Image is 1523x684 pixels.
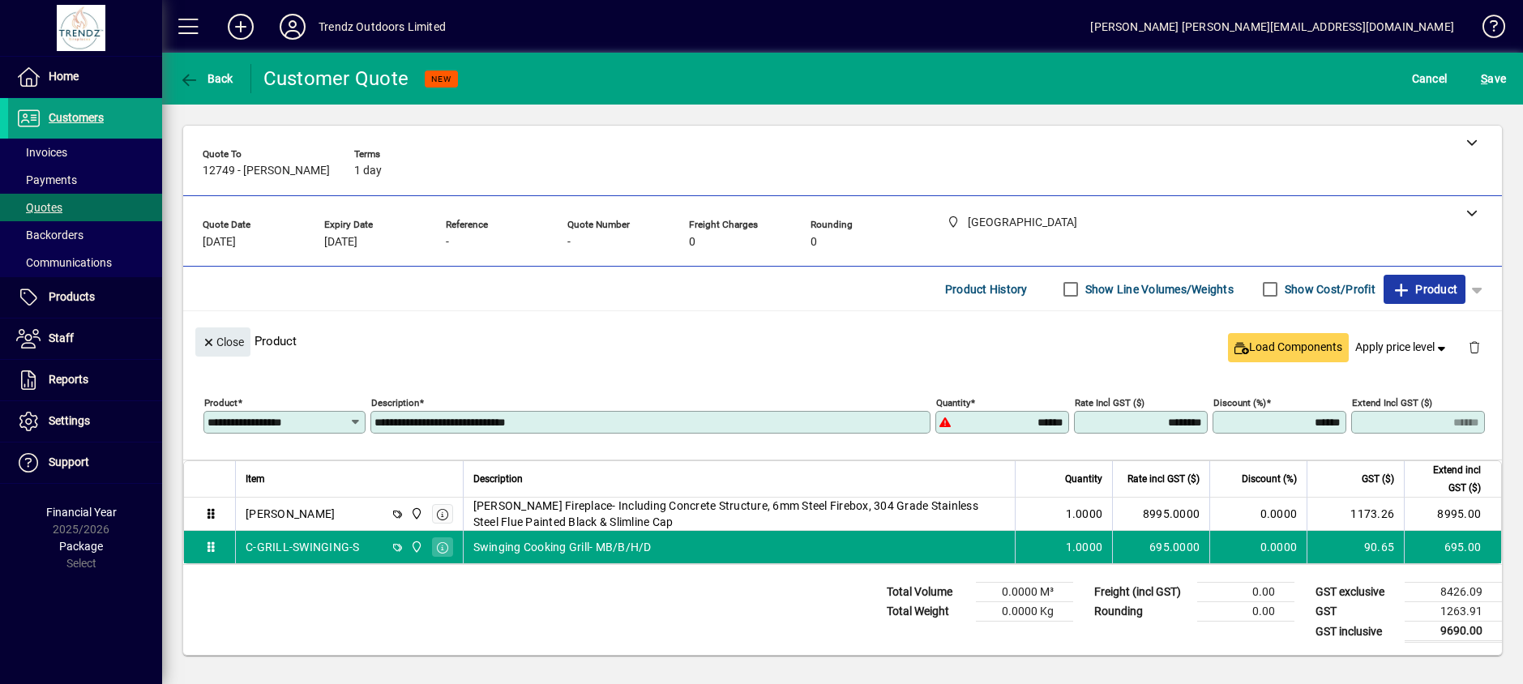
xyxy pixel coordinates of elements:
span: Staff [49,331,74,344]
a: Payments [8,166,162,194]
span: NEW [431,74,451,84]
td: 8426.09 [1405,583,1502,602]
span: Invoices [16,146,67,159]
button: Save [1477,64,1510,93]
mat-label: Rate incl GST ($) [1075,397,1144,408]
span: 1.0000 [1066,539,1103,555]
span: Financial Year [46,506,117,519]
span: [DATE] [324,236,357,249]
span: Quantity [1065,470,1102,488]
button: Back [175,64,237,93]
div: C-GRILL-SWINGING-S [246,539,360,555]
a: Home [8,57,162,97]
a: Staff [8,318,162,359]
td: 9690.00 [1405,622,1502,642]
app-page-header-button: Close [191,334,255,348]
button: Delete [1455,327,1494,366]
td: 0.00 [1197,583,1294,602]
a: Knowledge Base [1470,3,1503,56]
td: 0.00 [1197,602,1294,622]
span: Backorders [16,229,83,242]
td: GST [1307,602,1405,622]
td: GST exclusive [1307,583,1405,602]
span: Communications [16,256,112,269]
span: Customers [49,111,104,124]
span: Rate incl GST ($) [1127,470,1200,488]
a: Reports [8,360,162,400]
a: Invoices [8,139,162,166]
td: 90.65 [1307,531,1404,563]
a: Quotes [8,194,162,221]
td: 1173.26 [1307,498,1404,531]
td: Freight (incl GST) [1086,583,1197,602]
td: 0.0000 M³ [976,583,1073,602]
a: Products [8,277,162,318]
span: [PERSON_NAME] Fireplace- Including Concrete Structure, 6mm Steel Firebox, 304 Grade Stainless Ste... [473,498,1006,530]
span: Description [473,470,523,488]
span: Back [179,72,233,85]
span: [DATE] [203,236,236,249]
a: Communications [8,249,162,276]
div: 695.0000 [1123,539,1200,555]
td: Total Weight [879,602,976,622]
mat-label: Extend incl GST ($) [1352,397,1432,408]
a: Backorders [8,221,162,249]
td: 0.0000 [1209,531,1307,563]
button: Close [195,327,250,357]
span: Quotes [16,201,62,214]
span: ave [1481,66,1506,92]
span: Swinging Cooking Grill- MB/B/H/D [473,539,652,555]
app-page-header-button: Delete [1455,340,1494,354]
div: Trendz Outdoors Limited [319,14,446,40]
div: [PERSON_NAME] [PERSON_NAME][EMAIL_ADDRESS][DOMAIN_NAME] [1090,14,1454,40]
span: Home [49,70,79,83]
span: Products [49,290,95,303]
button: Apply price level [1349,333,1456,362]
span: Extend incl GST ($) [1414,461,1481,497]
span: 0 [811,236,817,249]
span: - [567,236,571,249]
span: 1.0000 [1066,506,1103,522]
a: Support [8,442,162,483]
mat-label: Product [204,397,237,408]
span: 12749 - [PERSON_NAME] [203,165,330,177]
span: Product [1392,276,1457,302]
td: Rounding [1086,602,1197,622]
span: Reports [49,373,88,386]
td: Total Volume [879,583,976,602]
td: 0.0000 Kg [976,602,1073,622]
button: Add [215,12,267,41]
span: Product History [945,276,1028,302]
span: Discount (%) [1242,470,1297,488]
label: Show Line Volumes/Weights [1082,281,1234,297]
span: GST ($) [1362,470,1394,488]
button: Product History [939,275,1034,304]
button: Load Components [1228,333,1349,362]
span: New Plymouth [406,505,425,523]
span: Item [246,470,265,488]
div: Customer Quote [263,66,409,92]
a: Settings [8,401,162,442]
div: Product [183,311,1502,370]
span: S [1481,72,1487,85]
span: - [446,236,449,249]
label: Show Cost/Profit [1281,281,1375,297]
button: Product [1384,275,1465,304]
td: 1263.91 [1405,602,1502,622]
td: 8995.00 [1404,498,1501,531]
span: Support [49,455,89,468]
td: 0.0000 [1209,498,1307,531]
td: 695.00 [1404,531,1501,563]
app-page-header-button: Back [162,64,251,93]
div: 8995.0000 [1123,506,1200,522]
span: New Plymouth [406,538,425,556]
span: Load Components [1234,339,1342,356]
span: Cancel [1412,66,1448,92]
mat-label: Discount (%) [1213,397,1266,408]
button: Cancel [1408,64,1452,93]
span: Apply price level [1355,339,1449,356]
span: 0 [689,236,695,249]
span: Package [59,540,103,553]
span: Payments [16,173,77,186]
button: Profile [267,12,319,41]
